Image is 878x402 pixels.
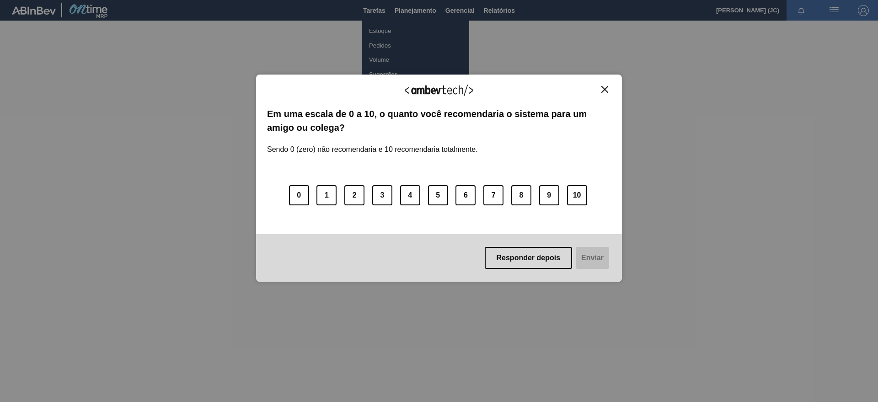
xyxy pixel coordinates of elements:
button: 0 [289,185,309,205]
button: 3 [372,185,392,205]
button: 8 [511,185,531,205]
button: 4 [400,185,420,205]
button: 7 [483,185,503,205]
img: Logo Ambevtech [405,85,473,96]
img: Close [601,86,608,93]
button: Responder depois [485,247,573,269]
label: Em uma escala de 0 a 10, o quanto você recomendaria o sistema para um amigo ou colega? [267,107,611,135]
button: 2 [344,185,364,205]
button: 9 [539,185,559,205]
button: 1 [316,185,337,205]
label: Sendo 0 (zero) não recomendaria e 10 recomendaria totalmente. [267,134,478,154]
button: 5 [428,185,448,205]
button: Close [599,86,611,93]
button: 10 [567,185,587,205]
button: 6 [455,185,476,205]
